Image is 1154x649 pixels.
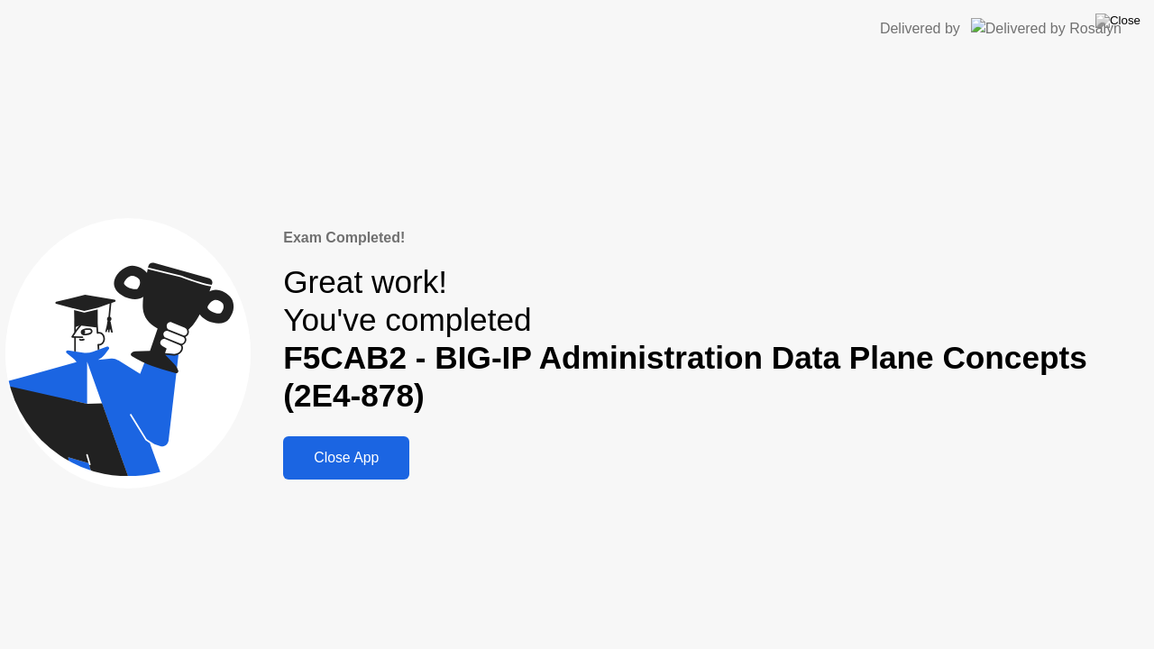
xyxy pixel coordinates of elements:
[1095,14,1140,28] img: Close
[971,18,1122,39] img: Delivered by Rosalyn
[880,18,960,40] div: Delivered by
[283,436,409,480] button: Close App
[283,340,1087,413] b: F5CAB2 - BIG-IP Administration Data Plane Concepts (2E4-878)
[283,227,1149,249] div: Exam Completed!
[288,450,404,466] div: Close App
[283,263,1149,416] div: Great work! You've completed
